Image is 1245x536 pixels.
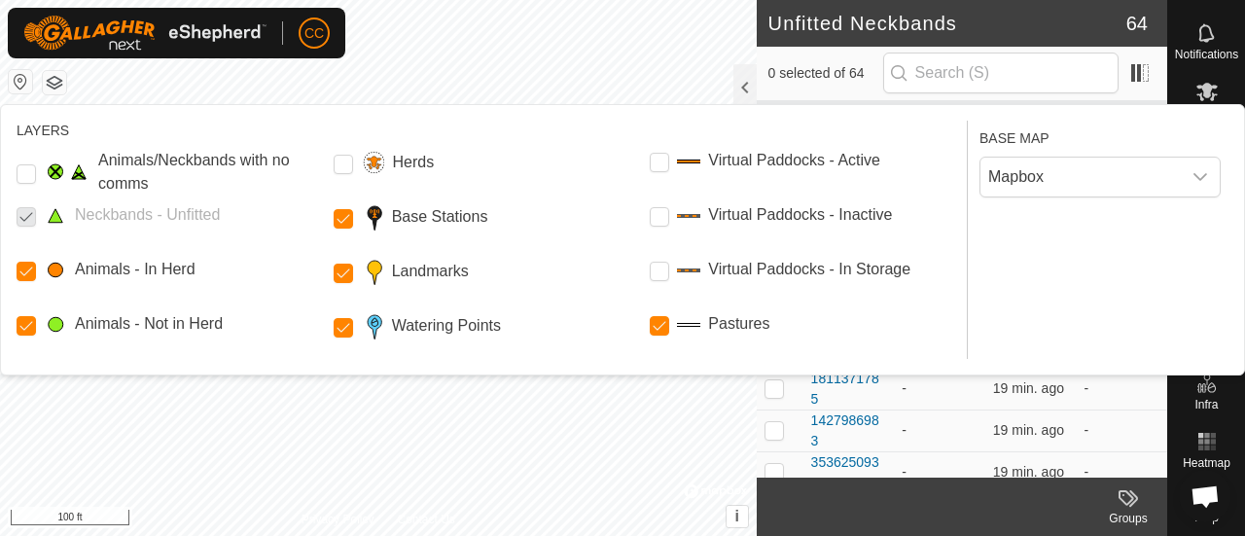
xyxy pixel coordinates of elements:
td: - [1076,368,1167,410]
div: Groups [1089,510,1167,527]
label: Pastures [708,312,769,336]
button: i [727,506,748,527]
img: Gallagher Logo [23,16,267,51]
span: Oct 13, 2025, 3:05 PM [993,380,1064,396]
span: i [734,508,738,524]
input: Search (S) [883,53,1119,93]
label: Animals/Neckbands with no comms [98,149,326,196]
h2: Unfitted Neckbands [768,12,1126,35]
th: Neckband [803,101,895,160]
th: Last Updated [985,101,1077,160]
span: Help [1194,512,1219,523]
a: Contact Us [397,511,454,528]
span: Notifications [1175,49,1238,60]
label: Neckbands - Unfitted [75,203,220,227]
div: dropdown trigger [1181,158,1220,197]
a: Help [1168,477,1245,531]
label: Herds [392,151,434,174]
div: 1811371785 [811,369,887,410]
button: Map Layers [43,71,66,94]
td: - [894,410,985,451]
span: Oct 13, 2025, 3:04 PM [993,422,1064,438]
div: LAYERS [17,121,959,141]
div: 3536250931 [811,452,887,493]
td: - [1076,410,1167,451]
span: Infra [1194,399,1218,411]
label: Virtual Paddocks - In Storage [708,258,910,281]
label: Virtual Paddocks - Active [708,149,880,172]
span: 64 [1126,9,1148,38]
label: Animals - In Herd [75,258,196,281]
label: Base Stations [392,205,488,229]
td: - [894,368,985,410]
label: Landmarks [392,260,469,283]
label: Animals - Not in Herd [75,312,223,336]
span: CC [304,23,324,44]
th: Alerts [1076,101,1167,160]
button: Reset Map [9,70,32,93]
div: BASE MAP [979,121,1221,149]
label: Watering Points [392,314,501,338]
button: + [9,102,32,125]
div: Open chat [1179,470,1231,522]
td: - [894,451,985,493]
th: Groups [894,101,985,160]
label: Virtual Paddocks - Inactive [708,203,892,227]
span: Oct 13, 2025, 3:05 PM [993,464,1064,480]
span: 0 selected of 64 [768,63,883,84]
a: Privacy Policy [302,511,374,528]
span: Heatmap [1183,457,1230,469]
td: - [1076,451,1167,493]
span: Mapbox [980,158,1181,197]
div: 1427986983 [811,411,887,451]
